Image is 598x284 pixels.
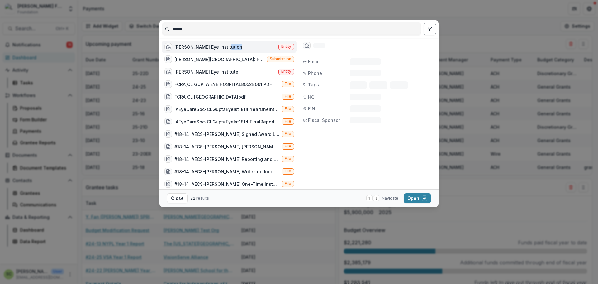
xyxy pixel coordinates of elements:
[424,23,436,35] button: toggle filters
[285,107,291,111] span: File
[285,82,291,86] span: File
[308,70,322,76] span: Phone
[285,144,291,148] span: File
[174,181,279,187] div: #18-14 IAECS-[PERSON_NAME] One-Time Installment Letter.pdf
[281,69,291,74] span: Entity
[174,156,279,162] div: #18-14 IAECS-[PERSON_NAME] Reporting and Payment Schedule_v1.docx
[174,168,273,175] div: #18-14 IAECS-[PERSON_NAME] Write-up.docx
[174,69,238,75] div: [PERSON_NAME] Eye Institute
[174,44,242,50] div: [PERSON_NAME] Eye Institution
[285,169,291,173] span: File
[308,58,320,65] span: Email
[174,106,279,113] div: IAEyeCareSoc-CLGuptaEyeIst1814 YearOneInterimReportNH2020.docx
[174,81,272,88] div: FCRA_CL GUPTA EYE HOSPITAL80528061.PDF
[174,94,246,100] div: FCRA_CL [GEOGRAPHIC_DATA]pdf
[404,193,431,203] button: Open
[308,117,340,123] span: Fiscal Sponsor
[190,196,195,200] span: 22
[174,143,279,150] div: #18-14 IAECS-[PERSON_NAME] [PERSON_NAME] Headline Ratings.xlsx
[281,44,291,49] span: Entity
[174,118,279,125] div: IAEyeCareSoc-CLGuptaEyeIst1814 FinalReportNH2020.docx
[167,193,188,203] button: Close
[285,156,291,161] span: File
[196,196,209,200] span: results
[174,56,264,63] div: [PERSON_NAME][GEOGRAPHIC_DATA]: Primary eye care services through 7 IT enabled vision centers in ...
[285,181,291,186] span: File
[308,81,319,88] span: Tags
[285,132,291,136] span: File
[285,94,291,99] span: File
[174,131,279,137] div: #18-14 IAECS-[PERSON_NAME] Signed Award Letter and Grant Agreement.pdf
[382,195,398,201] span: Navigate
[308,105,315,112] span: EIN
[285,119,291,123] span: File
[308,94,315,100] span: HQ
[270,57,291,61] span: Submission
